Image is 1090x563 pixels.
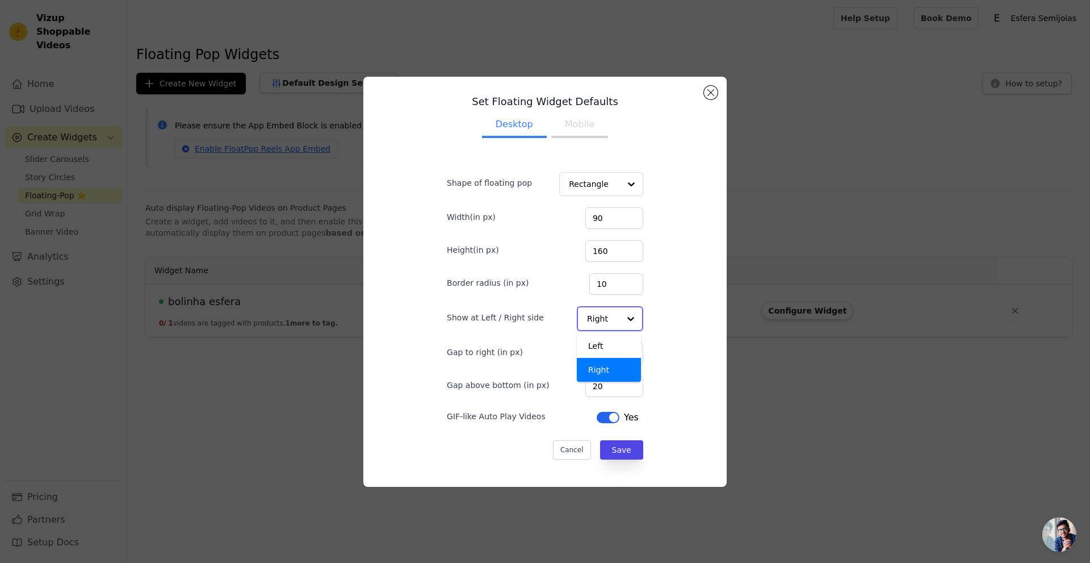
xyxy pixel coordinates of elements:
[600,440,643,460] button: Save
[447,411,546,422] label: GIF-like Auto Play Videos
[447,312,544,323] label: Show at Left / Right side
[447,379,550,391] label: Gap above bottom (in px)
[482,113,547,138] button: Desktop
[577,358,641,382] div: Right
[551,113,608,138] button: Mobile
[1042,518,1076,552] div: Bate-papo aberto
[447,347,523,358] label: Gap to right (in px)
[577,334,641,358] div: Left
[447,211,496,223] label: Width(in px)
[704,86,718,99] button: Close modal
[447,244,499,256] label: Height(in px)
[553,440,591,460] button: Cancel
[624,411,639,424] span: Yes
[429,95,661,109] h3: Set Floating Widget Defaults
[447,177,532,189] label: Shape of floating pop
[447,277,529,289] label: Border radius (in px)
